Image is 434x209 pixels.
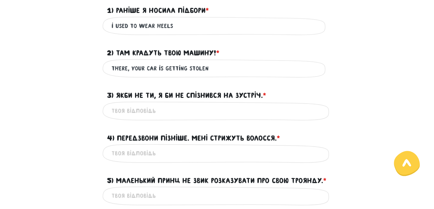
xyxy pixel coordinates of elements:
input: Твоя відповідь [112,104,322,118]
input: Твоя відповідь [112,62,322,75]
label: 1) Раніше я носила підбори [107,5,209,16]
label: 3) Якби не ти, я би не спізнився на зустріч. [107,90,266,101]
label: 2) Там крадуть твою машину! [107,47,219,59]
label: 5) Маленький Принц не звик розказувати про свою Троянду. [107,175,326,186]
input: Твоя відповідь [112,19,322,33]
input: Твоя відповідь [112,147,322,160]
label: 4) Передзвони пізніше. Мені стрижуть волосся. [107,133,280,144]
input: Твоя відповідь [112,189,322,203]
